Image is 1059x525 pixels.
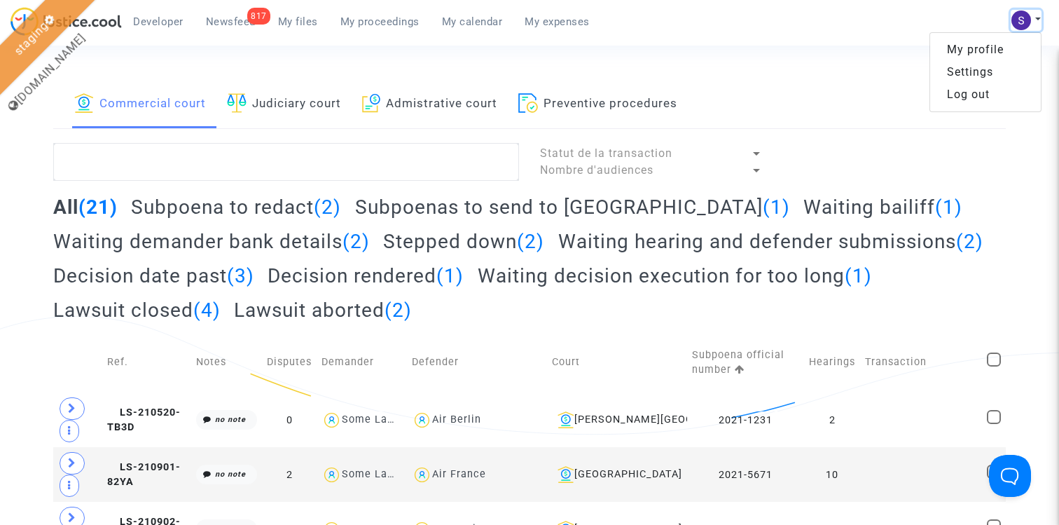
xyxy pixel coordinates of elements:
[53,298,221,322] h2: Lawsuit closed
[78,196,118,219] span: (21)
[930,83,1041,106] a: Log out
[11,7,122,36] img: jc-logo.svg
[267,11,329,32] a: My files
[804,447,860,502] td: 10
[11,19,50,58] a: staging
[362,93,381,113] img: icon-archive.svg
[321,465,342,485] img: icon-user.svg
[558,229,983,254] h2: Waiting hearing and defender submissions
[362,81,498,128] a: Admistrative court
[442,15,503,28] span: My calendar
[74,93,94,113] img: icon-banque.svg
[687,332,804,393] td: Subpoena official number
[540,163,653,177] span: Nombre d'audiences
[687,447,804,502] td: 2021-5671
[525,15,590,28] span: My expenses
[355,195,790,219] h2: Subpoenas to send to [GEOGRAPHIC_DATA]
[268,264,464,288] h2: Decision rendered
[122,11,195,32] a: Developer
[518,81,677,128] a: Preventive procedures
[930,39,1041,61] a: My profile
[383,229,544,254] h2: Stepped down
[133,15,184,28] span: Developer
[412,465,432,485] img: icon-user.svg
[102,332,191,393] td: Ref.
[552,466,682,483] div: [GEOGRAPHIC_DATA]
[930,61,1041,83] a: Settings
[478,264,872,288] h2: Waiting decision execution for too long
[262,332,317,393] td: Disputes
[107,407,181,434] span: LS-210520-TB3D
[385,299,412,322] span: (2)
[53,264,254,288] h2: Decision date past
[558,466,574,483] img: icon-banque.svg
[195,11,267,32] a: 817Newsfeed
[215,415,246,424] i: no note
[845,264,872,287] span: (1)
[412,410,432,430] img: icon-user.svg
[432,414,481,425] div: Air Berlin
[517,230,544,253] span: (2)
[432,468,486,480] div: Air France
[278,15,318,28] span: My files
[552,411,682,428] div: [PERSON_NAME][GEOGRAPHIC_DATA]
[314,196,341,219] span: (2)
[860,332,982,393] td: Transaction
[227,81,341,128] a: Judiciary court
[431,11,514,32] a: My calendar
[329,11,431,32] a: My proceedings
[518,93,538,113] img: icon-file.svg
[53,229,370,254] h2: Waiting demander bank details
[107,461,181,489] span: LS-210901-82YA
[804,393,860,447] td: 2
[262,447,317,502] td: 2
[989,455,1031,497] iframe: Help Scout Beacon - Open
[558,411,574,428] img: icon-banque.svg
[1011,11,1031,30] img: AATXAJzXWKNfJAvGAIGHdyY_gcMIbvvELmlruU_jnevN=s96-c
[547,332,687,393] td: Court
[436,264,464,287] span: (1)
[956,230,983,253] span: (2)
[74,81,206,128] a: Commercial court
[513,11,601,32] a: My expenses
[804,332,860,393] td: Hearings
[342,414,412,425] div: Some Lawyer
[206,15,256,28] span: Newsfeed
[342,468,412,480] div: Some Lawyer
[247,8,270,25] div: 817
[540,146,672,160] span: Statut de la transaction
[191,332,263,393] td: Notes
[53,195,118,219] h2: All
[803,195,962,219] h2: Waiting bailiff
[227,93,247,113] img: icon-faciliter-sm.svg
[215,470,246,479] i: no note
[321,410,342,430] img: icon-user.svg
[407,332,547,393] td: Defender
[193,299,221,322] span: (4)
[262,393,317,447] td: 0
[317,332,407,393] td: Demander
[340,15,420,28] span: My proceedings
[131,195,341,219] h2: Subpoena to redact
[227,264,254,287] span: (3)
[234,298,412,322] h2: Lawsuit aborted
[935,196,962,219] span: (1)
[763,196,790,219] span: (1)
[687,393,804,447] td: 2021-1231
[342,230,370,253] span: (2)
